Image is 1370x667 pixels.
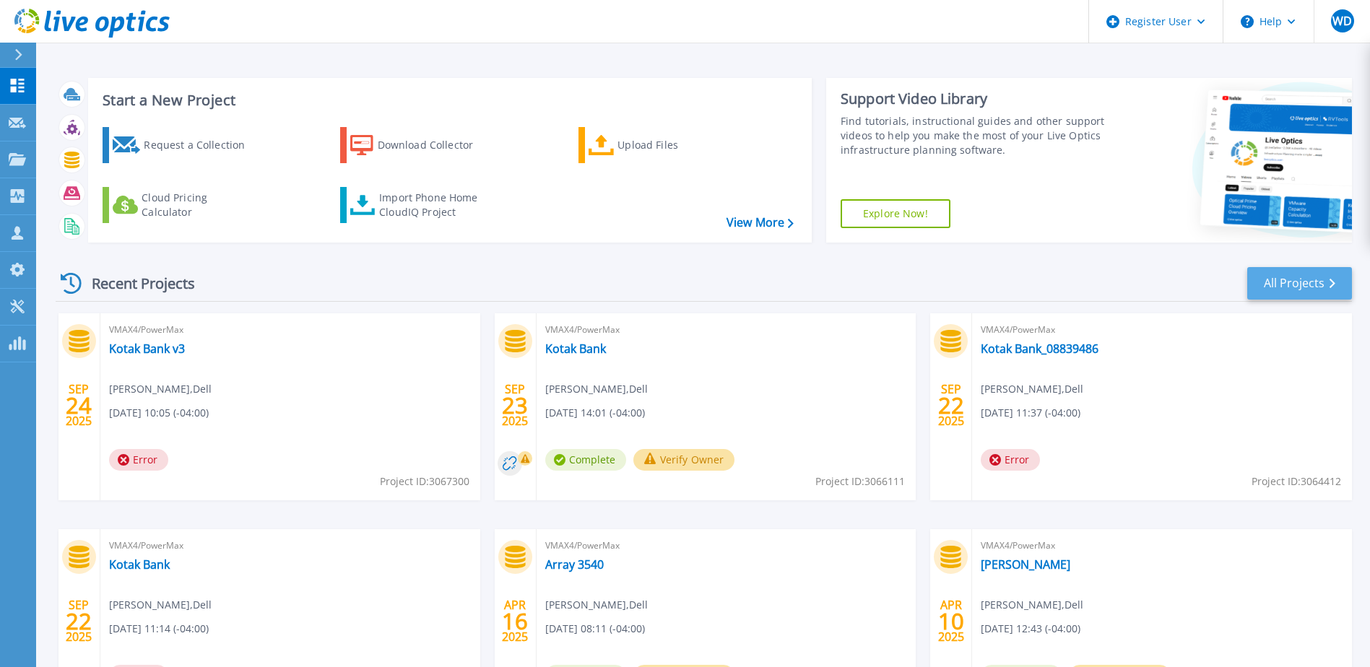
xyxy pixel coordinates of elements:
div: Recent Projects [56,266,214,301]
span: VMAX4/PowerMax [109,538,472,554]
a: Array 3540 [545,557,604,572]
span: [DATE] 11:14 (-04:00) [109,621,209,637]
div: Download Collector [378,131,493,160]
div: Import Phone Home CloudIQ Project [379,191,492,219]
span: [PERSON_NAME] , Dell [545,381,648,397]
span: 16 [502,615,528,627]
div: SEP 2025 [501,379,529,432]
span: [DATE] 08:11 (-04:00) [545,621,645,637]
span: Error [981,449,1040,471]
a: Download Collector [340,127,501,163]
span: Complete [545,449,626,471]
div: SEP 2025 [65,595,92,648]
span: Project ID: 3067300 [380,474,469,489]
span: 10 [938,615,964,627]
span: VMAX4/PowerMax [981,538,1343,554]
div: SEP 2025 [65,379,92,432]
span: [PERSON_NAME] , Dell [545,597,648,613]
a: View More [727,216,794,230]
h3: Start a New Project [103,92,793,108]
a: Kotak Bank_08839486 [981,341,1098,356]
span: VMAX4/PowerMax [545,538,908,554]
span: Project ID: 3066111 [815,474,905,489]
div: APR 2025 [501,595,529,648]
span: [DATE] 10:05 (-04:00) [109,405,209,421]
a: Upload Files [578,127,740,163]
a: All Projects [1247,267,1352,300]
span: [PERSON_NAME] , Dell [981,381,1083,397]
span: 22 [66,615,92,627]
div: Request a Collection [144,131,259,160]
span: Error [109,449,168,471]
div: APR 2025 [937,595,965,648]
span: VMAX4/PowerMax [981,322,1343,338]
span: 24 [66,399,92,411]
span: 23 [502,399,528,411]
span: VMAX4/PowerMax [545,322,908,338]
span: Project ID: 3064412 [1252,474,1341,489]
span: VMAX4/PowerMax [109,322,472,338]
a: Explore Now! [841,199,950,228]
a: Kotak Bank v3 [109,341,185,356]
span: 22 [938,399,964,411]
span: [PERSON_NAME] , Dell [109,381,212,397]
a: Kotak Bank [545,341,606,356]
span: [DATE] 12:43 (-04:00) [981,621,1080,637]
div: Upload Files [617,131,733,160]
div: Support Video Library [841,90,1109,108]
span: [DATE] 14:01 (-04:00) [545,405,645,421]
span: [PERSON_NAME] , Dell [981,597,1083,613]
a: Request a Collection [103,127,264,163]
a: Kotak Bank [109,557,170,572]
span: [PERSON_NAME] , Dell [109,597,212,613]
span: WD [1332,15,1352,27]
div: SEP 2025 [937,379,965,432]
button: Verify Owner [633,449,735,471]
a: Cloud Pricing Calculator [103,187,264,223]
div: Find tutorials, instructional guides and other support videos to help you make the most of your L... [841,114,1109,157]
a: [PERSON_NAME] [981,557,1070,572]
div: Cloud Pricing Calculator [142,191,257,219]
span: [DATE] 11:37 (-04:00) [981,405,1080,421]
